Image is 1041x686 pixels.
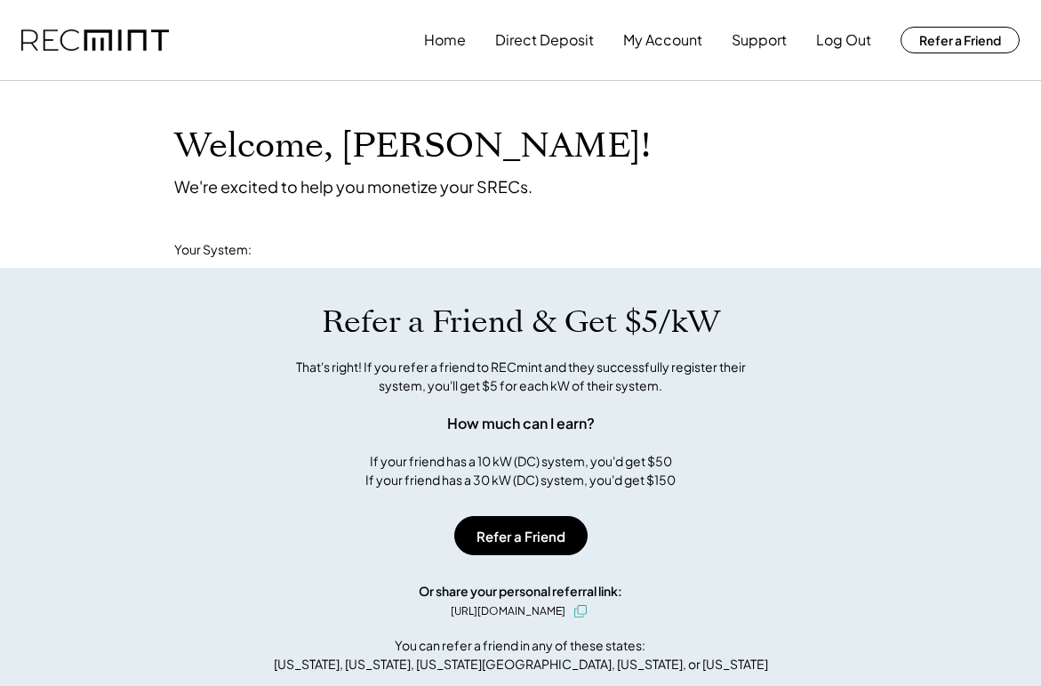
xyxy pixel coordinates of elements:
[322,303,720,341] h1: Refer a Friend & Get $5/kW
[365,452,676,489] div: If your friend has a 10 kW (DC) system, you'd get $50 If your friend has a 30 kW (DC) system, you...
[276,358,765,395] div: That's right! If you refer a friend to RECmint and they successfully register their system, you'l...
[174,241,252,259] div: Your System:
[174,176,533,197] div: We're excited to help you monetize your SRECs.
[732,22,787,58] button: Support
[454,516,588,555] button: Refer a Friend
[424,22,466,58] button: Home
[274,636,768,674] div: You can refer a friend in any of these states: [US_STATE], [US_STATE], [US_STATE][GEOGRAPHIC_DATA...
[451,603,565,619] div: [URL][DOMAIN_NAME]
[816,22,871,58] button: Log Out
[447,413,595,434] div: How much can I earn?
[495,22,594,58] button: Direct Deposit
[623,22,702,58] button: My Account
[901,27,1020,53] button: Refer a Friend
[174,125,651,167] h1: Welcome, [PERSON_NAME]!
[419,582,622,601] div: Or share your personal referral link:
[21,29,169,52] img: recmint-logotype%403x.png
[570,601,591,622] button: click to copy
